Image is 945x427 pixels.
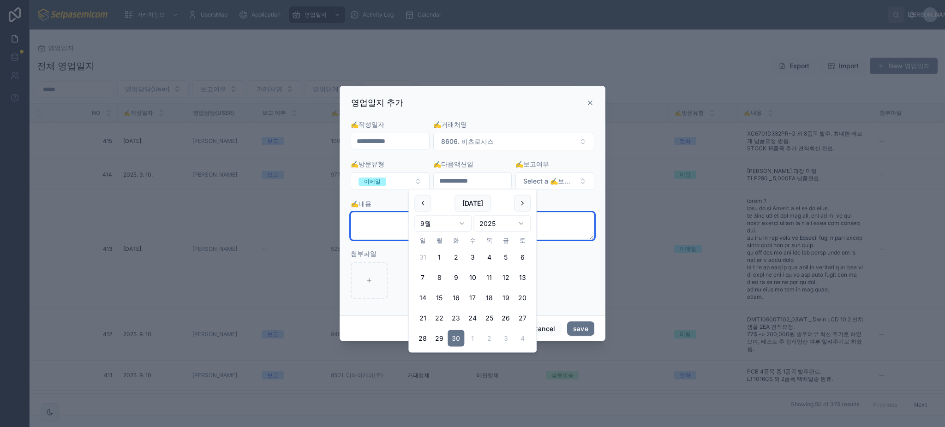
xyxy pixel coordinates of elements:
button: 2025년 9월 15일 월요일 [431,290,448,306]
th: 월요일 [431,236,448,245]
button: Cancel [527,321,561,336]
button: 2025년 9월 16일 화요일 [448,290,464,306]
button: Today, 2025년 9월 11일 목요일 [481,269,497,286]
button: 2025년 9월 28일 일요일 [414,330,431,347]
button: 2025년 9월 14일 일요일 [414,290,431,306]
button: 2025년 9월 12일 금요일 [497,269,514,286]
th: 토요일 [514,236,531,245]
button: 2025년 9월 2일 화요일 [448,249,464,266]
button: 2025년 10월 1일 수요일 [464,330,481,347]
button: 2025년 9월 24일 수요일 [464,310,481,326]
button: 2025년 9월 3일 수요일 [464,249,481,266]
span: Select a ✍️보고여부 [523,177,575,186]
button: Select Button [351,172,430,190]
button: 2025년 9월 5일 금요일 [497,249,514,266]
button: 2025년 9월 23일 화요일 [448,310,464,326]
th: 일요일 [414,236,431,245]
button: 2025년 9월 26일 금요일 [497,310,514,326]
button: 2025년 9월 29일 월요일 [431,330,448,347]
table: 9월 2025 [414,236,531,347]
button: 2025년 9월 8일 월요일 [431,269,448,286]
span: ✍️보고여부 [515,160,549,168]
h3: 영업일지 추가 [351,97,403,108]
button: 2025년 9월 9일 화요일 [448,269,464,286]
th: 화요일 [448,236,464,245]
button: 2025년 8월 31일 일요일 [414,249,431,266]
span: ✍️내용 [351,200,371,208]
button: 2025년 9월 30일 화요일, selected [448,330,464,347]
span: ✍️작성일자 [351,120,384,128]
button: 2025년 9월 20일 토요일 [514,290,531,306]
button: [DATE] [455,195,491,212]
th: 금요일 [497,236,514,245]
span: 첨부파일 [351,249,377,257]
button: 2025년 9월 7일 일요일 [414,269,431,286]
span: ✍️다음액션일 [433,160,473,168]
button: 2025년 9월 10일 수요일 [464,269,481,286]
button: 2025년 9월 22일 월요일 [431,310,448,326]
button: 2025년 9월 27일 토요일 [514,310,531,326]
th: 목요일 [481,236,497,245]
button: 2025년 9월 13일 토요일 [514,269,531,286]
button: Select Button [433,133,594,150]
button: 2025년 9월 17일 수요일 [464,290,481,306]
button: 2025년 9월 4일 목요일 [481,249,497,266]
button: 2025년 10월 3일 금요일 [497,330,514,347]
button: 2025년 9월 6일 토요일 [514,249,531,266]
span: ✍️방문유형 [351,160,384,168]
button: 2025년 10월 4일 토요일 [514,330,531,347]
button: 2025년 9월 25일 목요일 [481,310,497,326]
button: 2025년 10월 2일 목요일 [481,330,497,347]
button: save [567,321,594,336]
div: 이메일 [364,178,381,186]
th: 수요일 [464,236,481,245]
button: 2025년 9월 1일 월요일 [431,249,448,266]
button: 2025년 9월 19일 금요일 [497,290,514,306]
button: Select Button [515,172,594,190]
span: ✍️거래처명 [433,120,467,128]
button: 2025년 9월 18일 목요일 [481,290,497,306]
span: 8606. 비츠로시스 [441,137,494,146]
button: 2025년 9월 21일 일요일 [414,310,431,326]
